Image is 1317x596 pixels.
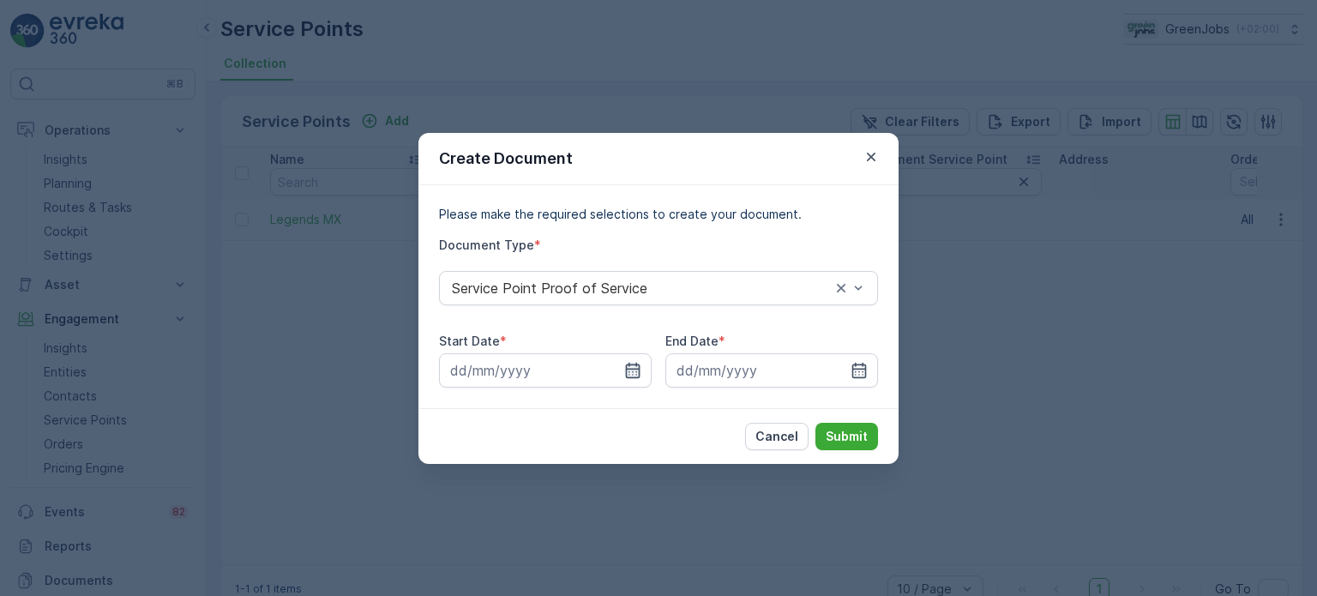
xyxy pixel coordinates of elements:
label: End Date [665,334,719,348]
input: dd/mm/yyyy [665,353,878,388]
button: Submit [815,423,878,450]
p: Please make the required selections to create your document. [439,206,878,223]
button: Cancel [745,423,809,450]
label: Start Date [439,334,500,348]
label: Document Type [439,238,534,252]
p: Submit [826,428,868,445]
p: Create Document [439,147,573,171]
input: dd/mm/yyyy [439,353,652,388]
p: Cancel [755,428,798,445]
